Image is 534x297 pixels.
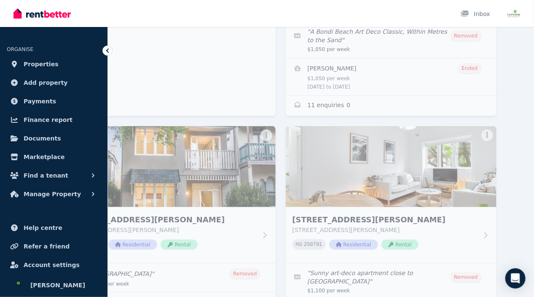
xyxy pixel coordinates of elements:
[286,58,496,95] a: View details for Kalia Chan
[24,223,62,233] span: Help centre
[7,219,101,236] a: Help centre
[292,226,478,234] p: [STREET_ADDRESS][PERSON_NAME]
[7,167,101,184] button: Find a tenant
[505,268,526,289] div: Open Intercom Messenger
[24,241,70,251] span: Refer a friend
[292,214,478,226] h3: [STREET_ADDRESS][PERSON_NAME]
[481,130,493,141] button: More options
[304,242,322,248] code: 250791
[286,96,496,116] a: Enquiries for 1/30 Lamrock Avenue, Bondi Beach
[286,22,496,58] a: Edit listing: A Bondi Beach Art Deco Classic, Within Metres to the Sand
[24,78,68,88] span: Add property
[65,126,276,207] img: 4 James Street, Petersham
[161,240,198,250] span: Rental
[13,7,71,20] img: RentBetter
[24,170,68,181] span: Find a tenant
[7,46,33,52] span: ORGANISE
[286,126,496,207] img: 5 Edward Street, Bondi Beach
[7,256,101,273] a: Account settings
[65,126,276,263] a: 4 James Street, Petersham[STREET_ADDRESS][PERSON_NAME][STREET_ADDRESS][PERSON_NAME]PID 298985Resi...
[7,111,101,128] a: Finance report
[24,115,72,125] span: Finance report
[24,96,56,106] span: Payments
[461,10,490,18] div: Inbox
[24,189,81,199] span: Manage Property
[108,240,157,250] span: Residential
[7,56,101,73] a: Properties
[72,214,257,226] h3: [STREET_ADDRESS][PERSON_NAME]
[260,130,272,141] button: More options
[24,260,80,270] span: Account settings
[10,278,24,292] img: Max Broodryk
[72,226,257,234] p: [STREET_ADDRESS][PERSON_NAME]
[7,130,101,147] a: Documents
[24,133,61,143] span: Documents
[507,7,521,20] img: Max Broodryk
[329,240,378,250] span: Residential
[7,148,101,165] a: Marketplace
[24,152,64,162] span: Marketplace
[24,59,59,69] span: Properties
[7,186,101,202] button: Manage Property
[381,240,419,250] span: Rental
[30,280,85,290] span: [PERSON_NAME]
[7,74,101,91] a: Add property
[7,93,101,110] a: Payments
[7,238,101,255] a: Refer a friend
[296,242,303,247] small: PID
[286,126,496,263] a: 5 Edward Street, Bondi Beach[STREET_ADDRESS][PERSON_NAME][STREET_ADDRESS][PERSON_NAME]PID 250791R...
[65,264,276,292] a: Edit listing: Inner City Haven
